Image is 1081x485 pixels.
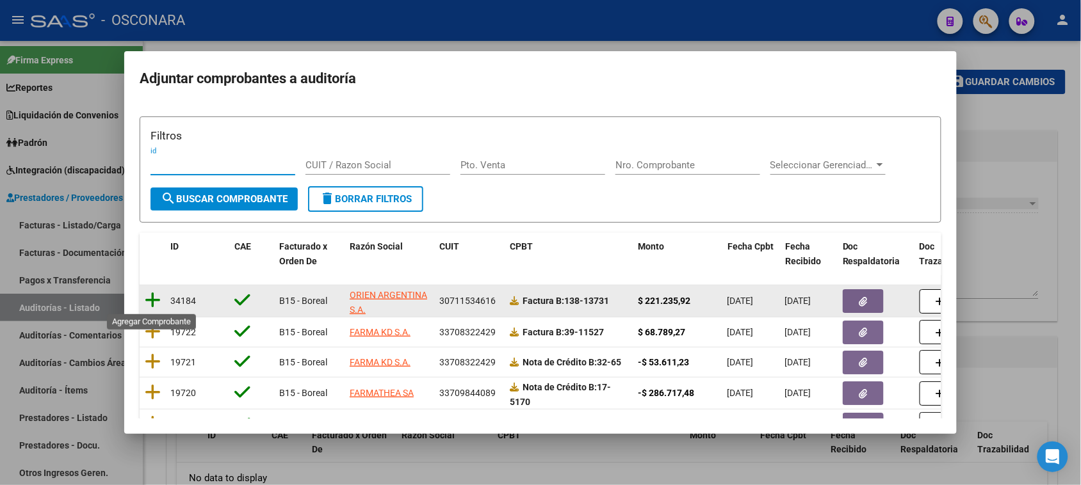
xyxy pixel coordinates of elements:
span: [DATE] [785,357,811,367]
span: Fecha Cpbt [727,241,774,251]
span: 33708322429 [439,357,496,367]
mat-icon: delete [320,191,335,206]
span: Nota de Crédito B: [523,382,597,392]
button: Buscar Comprobante [150,187,298,211]
datatable-header-cell: Facturado x Orden De [274,233,345,275]
datatable-header-cell: Fecha Recibido [780,233,838,275]
span: [DATE] [727,327,754,337]
span: 19720 [170,388,196,398]
datatable-header-cell: CPBT [505,233,633,275]
span: Doc Trazabilidad [920,241,971,266]
span: ORIEN ARGENTINA S.A. [350,290,427,315]
span: 30711534616 [439,296,496,306]
strong: 138-13731 [523,296,609,306]
datatable-header-cell: CUIT [434,233,505,275]
span: Monto [638,241,664,251]
datatable-header-cell: Doc Respaldatoria [838,233,914,275]
span: B15 - Boreal [279,327,327,337]
strong: -$ 286.717,48 [638,388,694,398]
span: Factura B: [523,327,564,337]
strong: 17-5170 [510,382,611,407]
datatable-header-cell: Fecha Cpbt [722,233,780,275]
span: 19722 [170,327,196,337]
span: FARMA KD S.A. [350,327,410,337]
span: CAE [234,241,251,251]
span: Doc Respaldatoria [843,241,900,266]
span: ID [170,241,179,251]
datatable-header-cell: ID [165,233,229,275]
span: [DATE] [727,357,754,367]
h3: Filtros [150,127,931,144]
strong: 32-65 [523,357,621,367]
h2: Adjuntar comprobantes a auditoría [140,67,941,91]
span: Nota de Crédito B: [523,357,597,367]
span: B15 - Boreal [279,388,327,398]
span: Fecha Recibido [785,241,821,266]
span: Factura B: [523,296,564,306]
span: [DATE] [727,388,754,398]
span: B15 - Boreal [279,296,327,306]
strong: 39-11527 [523,327,604,337]
datatable-header-cell: Razón Social [345,233,434,275]
datatable-header-cell: Doc Trazabilidad [914,233,991,275]
span: FARMATHEA SA [350,388,414,398]
span: CPBT [510,241,533,251]
span: [DATE] [785,388,811,398]
div: Open Intercom Messenger [1037,441,1068,472]
span: 33709844089 [439,388,496,398]
span: FARMA KD S.A. [350,357,410,367]
span: [DATE] [727,296,754,306]
span: Buscar Comprobante [161,193,288,205]
span: 19721 [170,357,196,367]
span: B15 - Boreal [279,357,327,367]
span: Facturado x Orden De [279,241,327,266]
mat-icon: search [161,191,176,206]
span: Razón Social [350,241,403,251]
span: [DATE] [785,296,811,306]
datatable-header-cell: CAE [229,233,274,275]
strong: $ 68.789,27 [638,327,685,337]
button: Borrar Filtros [308,186,423,212]
datatable-header-cell: Monto [633,233,722,275]
span: Borrar Filtros [320,193,412,205]
strong: $ 221.235,92 [638,296,690,306]
span: Seleccionar Gerenciador [770,159,874,171]
strong: -$ 53.611,23 [638,357,689,367]
span: 33708322429 [439,327,496,337]
span: 34184 [170,296,196,306]
span: CUIT [439,241,459,251]
span: [DATE] [785,327,811,337]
